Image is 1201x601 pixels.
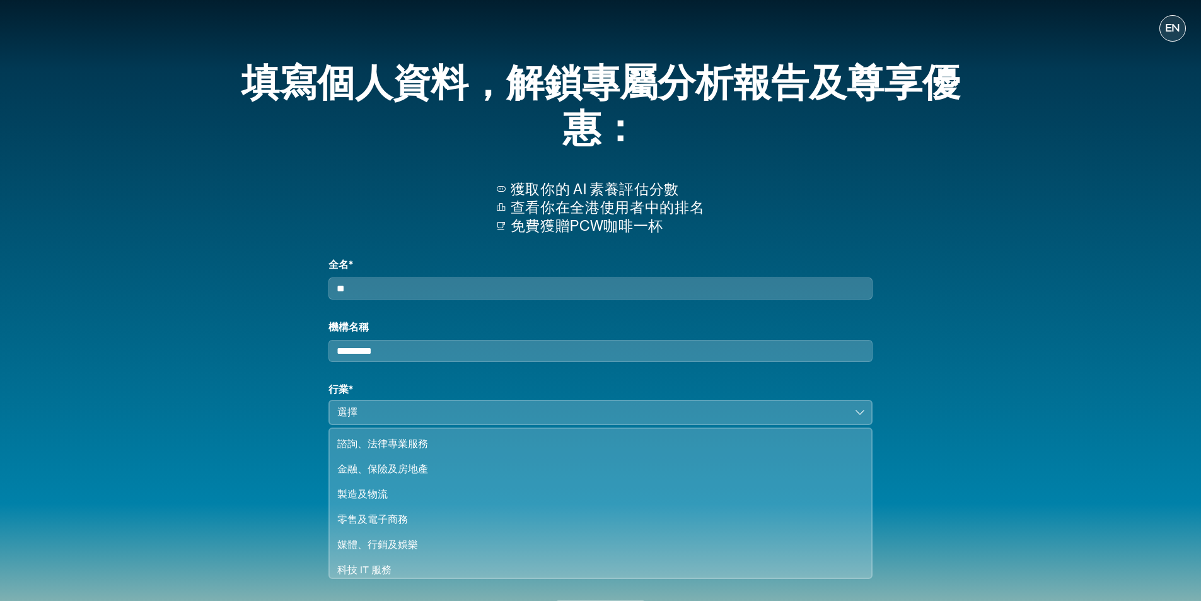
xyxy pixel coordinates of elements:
div: 金融、保險及房地產 [337,462,848,477]
label: 機構名稱 [328,320,872,335]
button: 選擇 [328,400,872,425]
div: 選擇 [337,405,845,420]
div: 媒體、行銷及娛樂 [337,537,848,552]
div: 科技 IT 服務 [337,563,848,578]
div: 製造及物流 [337,487,848,502]
p: 獲取你的 AI 素養評估分數 [511,180,704,199]
p: 查看你在全港使用者中的排名 [511,199,704,217]
div: 填寫個人資料，解鎖專屬分析報告及尊享優惠： [212,54,989,160]
ul: 選擇 [328,428,872,579]
p: 免費獲贈PCW咖啡一杯 [511,217,704,235]
span: EN [1165,22,1180,35]
div: 零售及電子商務 [337,512,848,527]
div: 諮詢、法律專業服務 [337,436,848,452]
